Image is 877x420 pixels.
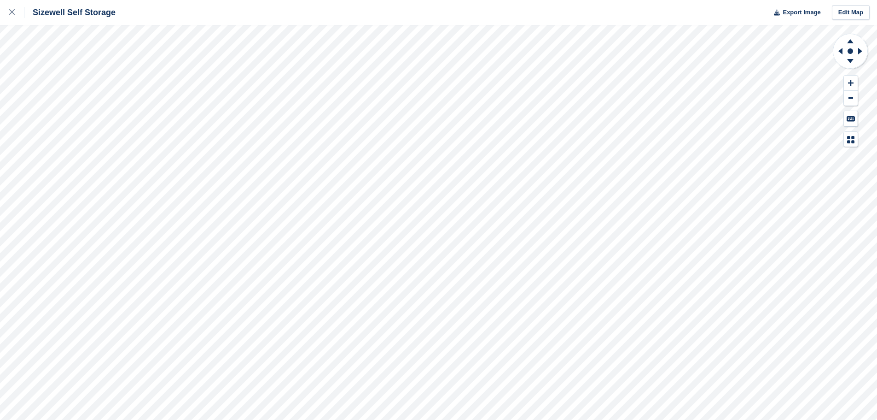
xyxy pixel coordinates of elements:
[832,5,870,20] a: Edit Map
[768,5,821,20] button: Export Image
[844,132,858,147] button: Map Legend
[24,7,116,18] div: Sizewell Self Storage
[844,111,858,126] button: Keyboard Shortcuts
[844,91,858,106] button: Zoom Out
[783,8,820,17] span: Export Image
[844,76,858,91] button: Zoom In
